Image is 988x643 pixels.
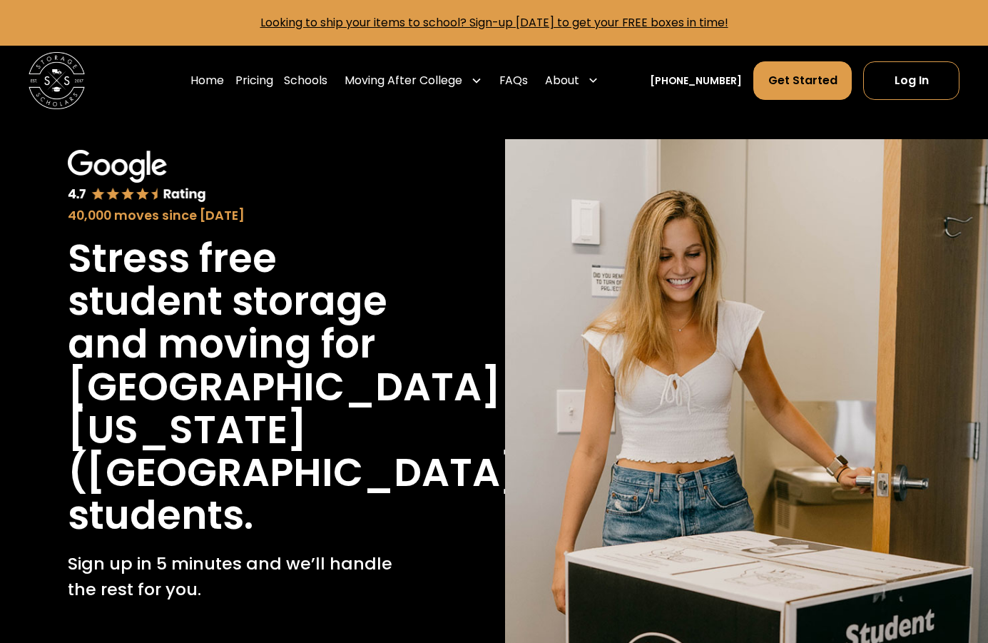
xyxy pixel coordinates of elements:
[29,52,85,108] img: Storage Scholars main logo
[499,61,528,101] a: FAQs
[68,237,415,365] h1: Stress free student storage and moving for
[235,61,273,101] a: Pricing
[863,61,959,100] a: Log In
[68,494,253,537] h1: students.
[190,61,224,101] a: Home
[753,61,852,100] a: Get Started
[260,14,728,31] a: Looking to ship your items to school? Sign-up [DATE] to get your FREE boxes in time!
[345,72,462,89] div: Moving After College
[650,74,742,88] a: [PHONE_NUMBER]
[68,365,539,494] h1: [GEOGRAPHIC_DATA][US_STATE] ([GEOGRAPHIC_DATA])
[68,206,415,226] div: 40,000 moves since [DATE]
[68,150,207,203] img: Google 4.7 star rating
[284,61,327,101] a: Schools
[545,72,579,89] div: About
[68,551,415,602] p: Sign up in 5 minutes and we’ll handle the rest for you.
